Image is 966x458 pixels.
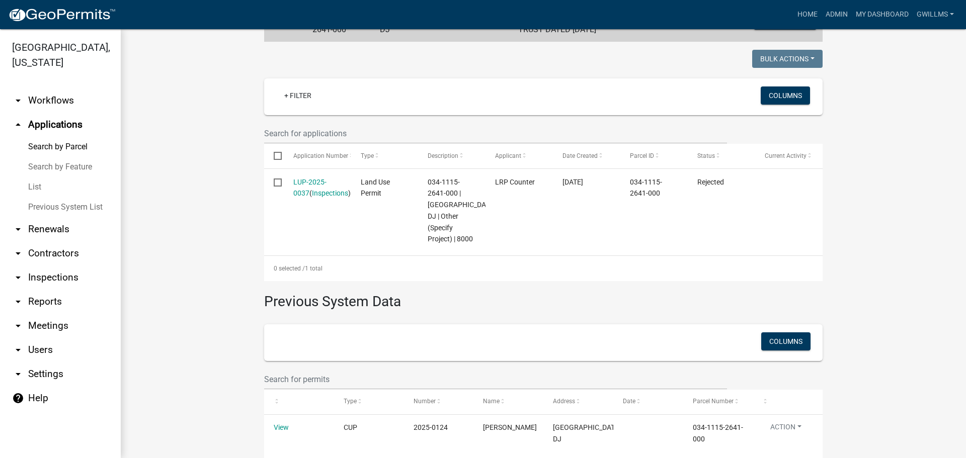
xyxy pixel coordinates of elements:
i: arrow_drop_down [12,320,24,332]
a: + Filter [276,86,319,105]
span: CUP [344,423,357,431]
button: Bulk Actions [752,50,823,68]
span: LRP Counter [495,178,535,186]
datatable-header-cell: Status [688,144,755,168]
span: Application Number [293,152,348,159]
datatable-header-cell: Select [264,144,283,168]
i: arrow_drop_up [12,119,24,131]
span: 034-1115-2641-000 [693,423,743,443]
datatable-header-cell: Parcel ID [620,144,688,168]
i: arrow_drop_down [12,223,24,235]
span: N5410 COUNTY ROAD DJ [553,423,621,443]
span: Current Activity [765,152,807,159]
datatable-header-cell: Date Created [553,144,620,168]
button: Columns [761,332,811,350]
span: Type [361,152,374,159]
i: arrow_drop_down [12,247,24,259]
input: Search for permits [264,369,727,390]
div: ( ) [293,176,342,200]
button: Action [762,422,810,436]
span: 2025-0124 [414,423,448,431]
h3: Previous System Data [264,281,823,312]
span: Parcel ID [630,152,654,159]
span: Name [483,398,500,405]
span: Status [697,152,715,159]
span: Date [623,398,635,405]
i: arrow_drop_down [12,296,24,308]
a: View [274,423,289,431]
input: Search for applications [264,123,727,144]
span: 0 selected / [274,265,305,272]
span: 10/06/2025 [562,178,583,186]
i: arrow_drop_down [12,271,24,284]
datatable-header-cell: Type [351,144,418,168]
datatable-header-cell: Current Activity [755,144,823,168]
span: Description [428,152,458,159]
i: help [12,392,24,404]
span: Date Created [562,152,598,159]
span: Parcel Number [693,398,734,405]
datatable-header-cell: Description [418,144,486,168]
span: Number [414,398,436,405]
span: 034-1115-2641-000 | N5410 COUNTY ROAD DJ | Other (Specify Project) | 8000 [428,178,496,243]
span: Address [553,398,575,405]
a: My Dashboard [852,5,913,24]
a: LUP-2025-0037 [293,178,327,198]
datatable-header-cell: Name [473,390,543,414]
i: arrow_drop_down [12,344,24,356]
a: gwillms [913,5,958,24]
span: Rejected [697,178,724,186]
a: Admin [822,5,852,24]
span: Land Use Permit [361,178,390,198]
div: 1 total [264,256,823,281]
datatable-header-cell: Date [613,390,683,414]
button: Columns [761,86,810,105]
datatable-header-cell: Application Number [283,144,351,168]
span: Type [344,398,357,405]
datatable-header-cell: Type [334,390,404,414]
span: JANE SELCHERT [483,423,537,431]
datatable-header-cell: Number [404,390,474,414]
i: arrow_drop_down [12,368,24,380]
span: 034-1115-2641-000 [630,178,662,198]
span: Applicant [495,152,521,159]
datatable-header-cell: Applicant [486,144,553,168]
a: Inspections [312,189,348,197]
datatable-header-cell: Address [543,390,613,414]
a: Home [793,5,822,24]
datatable-header-cell: Parcel Number [683,390,753,414]
i: arrow_drop_down [12,95,24,107]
